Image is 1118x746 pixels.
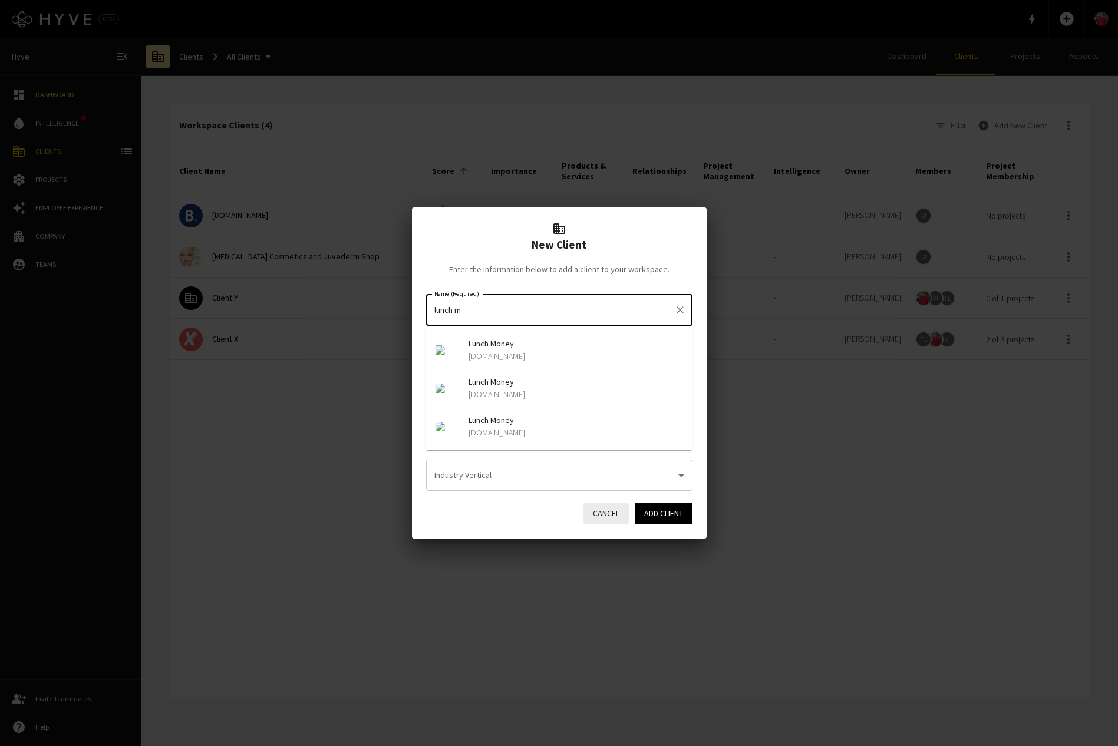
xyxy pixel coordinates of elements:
[469,414,683,427] span: Lunch Money
[436,422,459,431] img: go-snappy.com
[469,376,683,388] span: Lunch Money
[469,338,683,350] span: Lunch Money
[469,350,683,362] p: [DOMAIN_NAME]
[469,427,683,438] p: [DOMAIN_NAME]
[469,388,683,400] p: [DOMAIN_NAME]
[436,345,459,355] img: lunchmoney.app
[436,384,459,393] img: lunchmoney.io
